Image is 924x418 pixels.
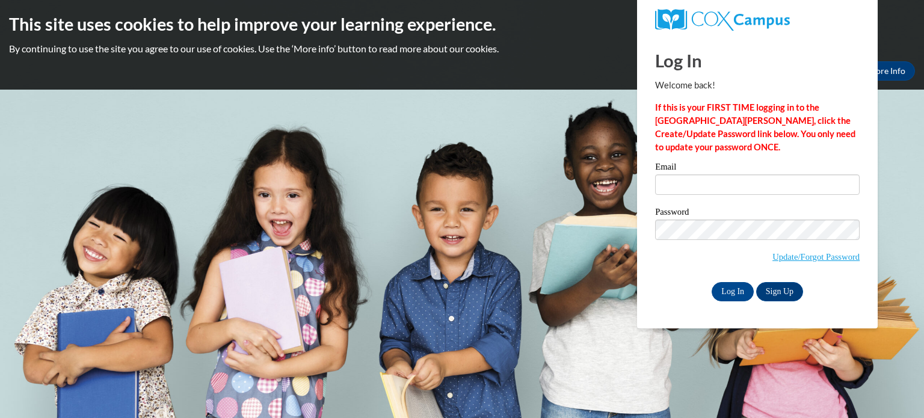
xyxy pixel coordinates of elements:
[756,282,803,301] a: Sign Up
[858,61,915,81] a: More Info
[9,12,915,36] h2: This site uses cookies to help improve your learning experience.
[655,207,860,220] label: Password
[9,42,915,55] p: By continuing to use the site you agree to our use of cookies. Use the ‘More info’ button to read...
[655,102,855,152] strong: If this is your FIRST TIME logging in to the [GEOGRAPHIC_DATA][PERSON_NAME], click the Create/Upd...
[655,9,860,31] a: COX Campus
[772,252,860,262] a: Update/Forgot Password
[655,9,790,31] img: COX Campus
[655,48,860,73] h1: Log In
[655,79,860,92] p: Welcome back!
[655,162,860,174] label: Email
[712,282,754,301] input: Log In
